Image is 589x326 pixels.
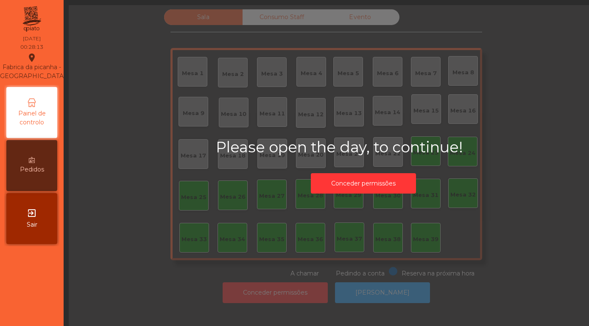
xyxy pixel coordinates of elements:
[20,43,43,51] div: 00:28:13
[216,138,511,156] h2: Please open the day, to continue!
[311,173,416,194] button: Conceder permissões
[21,4,42,34] img: qpiato
[27,53,37,63] i: location_on
[8,109,55,127] span: Painel de controlo
[23,35,41,42] div: [DATE]
[20,165,44,174] span: Pedidos
[27,220,37,229] span: Sair
[27,208,37,218] i: exit_to_app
